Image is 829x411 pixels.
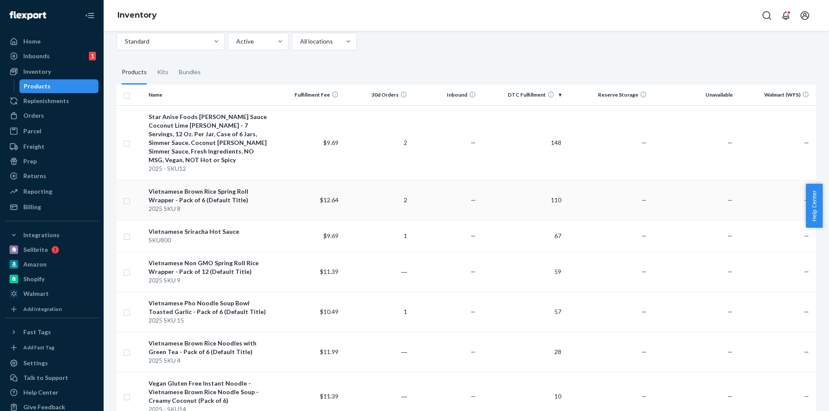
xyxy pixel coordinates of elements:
[5,94,98,108] a: Replenishments
[149,204,270,213] div: 2025 SKU 8
[320,308,339,315] span: $10.49
[19,79,99,93] a: Products
[796,7,813,24] button: Open account menu
[23,373,68,382] div: Talk to Support
[23,275,44,283] div: Shopify
[471,392,476,400] span: —
[323,139,339,146] span: $9.69
[806,184,823,228] span: Help Center
[23,289,49,298] div: Walmart
[23,97,69,105] div: Replenishments
[149,187,270,204] div: Vietnamese Brown Rice Spring Roll Wrapper - Pack of 6 (Default Title)
[124,37,125,46] input: Standard
[23,157,37,166] div: Prep
[5,154,98,168] a: Prep
[23,111,44,120] div: Orders
[274,85,342,105] th: Fulfillment Fee
[342,105,411,180] td: 2
[479,180,565,220] td: 110
[728,196,733,204] span: —
[642,196,647,204] span: —
[149,164,270,173] div: 2025 - SKU12
[23,328,51,336] div: Fast Tags
[23,127,41,135] div: Parcel
[149,227,270,236] div: Vietnamese Sriracha Hot Sauce
[157,60,168,85] div: Kits
[235,37,236,46] input: Active
[149,236,270,245] div: SKU800
[650,85,736,105] th: Unavailable
[642,232,647,239] span: —
[804,268,809,275] span: —
[5,140,98,154] a: Freight
[642,139,647,146] span: —
[5,243,98,257] a: Sellbrite
[5,109,98,122] a: Orders
[777,7,794,24] button: Open notifications
[23,187,52,196] div: Reporting
[728,232,733,239] span: —
[81,7,98,24] button: Close Navigation
[149,339,270,356] div: Vietnamese Brown Rice Noodles with Green Tea - Pack of 6 (Default Title)
[728,268,733,275] span: —
[804,232,809,239] span: —
[149,259,270,276] div: Vietnamese Non GMO Spring Roll Rice Wrapper - Pack of 12 (Default Title)
[23,260,47,269] div: Amazon
[5,228,98,242] button: Integrations
[149,316,270,325] div: 2025 SKU 15
[642,268,647,275] span: —
[342,85,411,105] th: 30d Orders
[23,344,54,351] div: Add Fast Tag
[5,287,98,301] a: Walmart
[728,308,733,315] span: —
[149,276,270,285] div: 2025 SKU 9
[804,392,809,400] span: —
[642,308,647,315] span: —
[179,60,201,85] div: Bundles
[320,196,339,204] span: $12.64
[471,139,476,146] span: —
[111,3,164,28] ol: breadcrumbs
[23,37,41,46] div: Home
[479,251,565,292] td: 59
[342,332,411,372] td: ―
[117,10,157,20] a: Inventory
[5,342,98,353] a: Add Fast Tag
[471,268,476,275] span: —
[89,52,96,60] div: 1
[5,185,98,198] a: Reporting
[149,379,270,405] div: Vegan Gluten Free Instant Noodle - Vietnamese Brown Rice Noodle Soup - Creamy Coconut (Pack of 6)
[320,268,339,275] span: $11.39
[320,348,339,355] span: $11.99
[5,356,98,370] a: Settings
[471,232,476,239] span: —
[5,200,98,214] a: Billing
[479,105,565,180] td: 148
[471,196,476,204] span: —
[23,52,50,60] div: Inbounds
[342,292,411,332] td: 1
[5,386,98,399] a: Help Center
[5,304,98,314] a: Add Integration
[736,85,816,105] th: Walmart (WFS)
[728,139,733,146] span: —
[728,348,733,355] span: —
[411,85,479,105] th: Inbound
[5,272,98,286] a: Shopify
[23,245,48,254] div: Sellbrite
[471,348,476,355] span: —
[23,142,44,151] div: Freight
[5,49,98,63] a: Inbounds1
[24,82,51,91] div: Products
[5,65,98,78] a: Inventory
[23,203,41,211] div: Billing
[479,85,565,105] th: DTC Fulfillment
[342,180,411,220] td: 2
[5,35,98,48] a: Home
[320,392,339,400] span: $11.39
[23,388,58,397] div: Help Center
[471,308,476,315] span: —
[23,305,62,313] div: Add Integration
[299,37,300,46] input: All locations
[642,348,647,355] span: —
